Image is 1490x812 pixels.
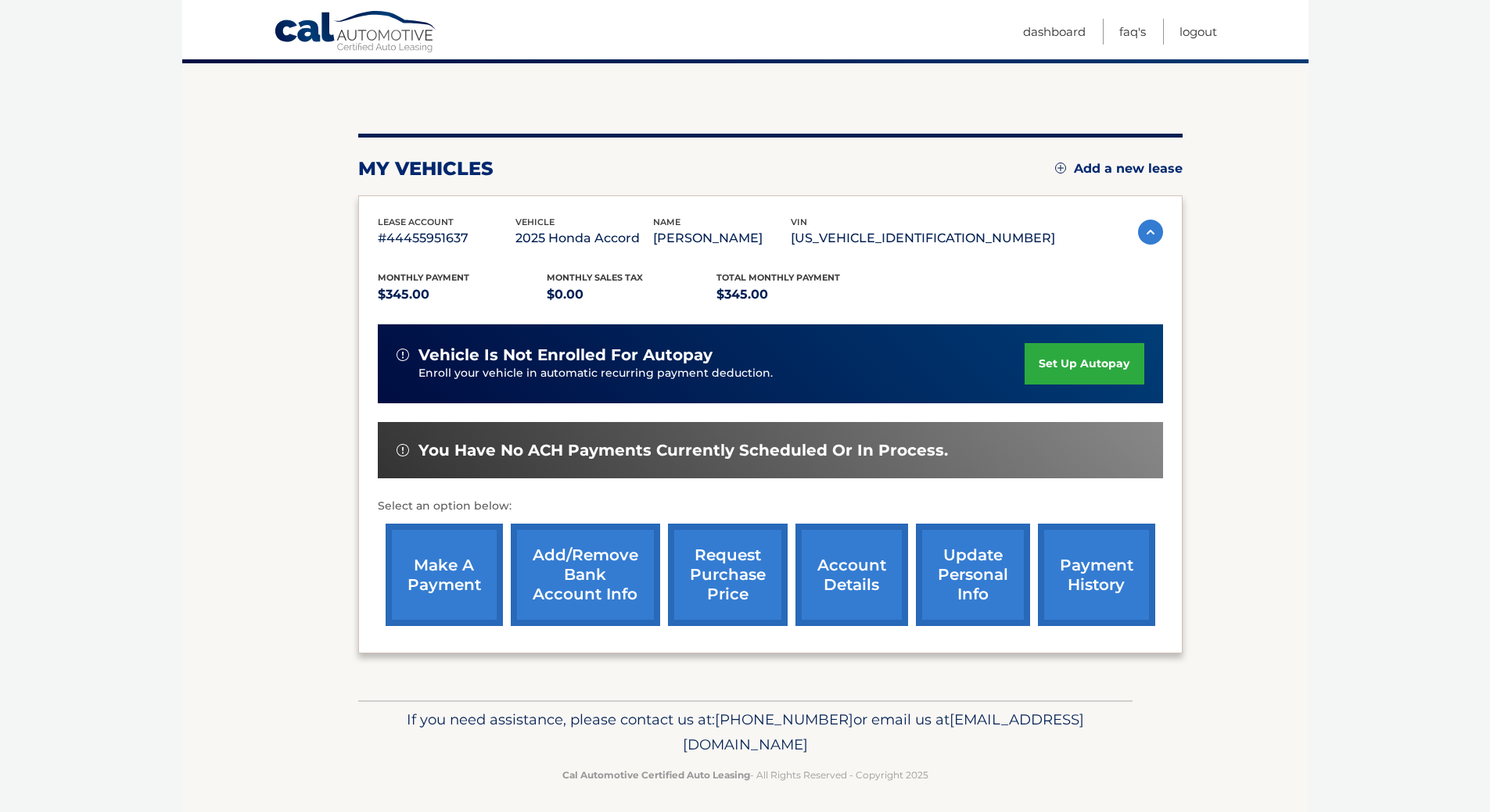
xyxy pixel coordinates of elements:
[562,769,750,781] strong: Cal Automotive Certified Auto Leasing
[716,284,886,306] p: $345.00
[668,524,788,626] a: request purchase price
[795,524,908,626] a: account details
[1119,19,1146,45] a: FAQ's
[1038,524,1155,626] a: payment history
[683,710,1084,753] span: [EMAIL_ADDRESS][DOMAIN_NAME]
[791,227,1055,249] p: [US_VEHICLE_IDENTIFICATION_NUMBER]
[511,524,660,626] a: Add/Remove bank account info
[378,497,1163,516] p: Select an option below:
[418,441,948,460] span: You have no ACH payments currently scheduled or in process.
[378,272,469,283] span: Monthly Payment
[368,767,1122,783] p: - All Rights Reserved - Copyright 2025
[653,227,791,249] p: [PERSON_NAME]
[515,216,555,227] span: vehicle
[1055,161,1183,177] a: Add a new lease
[378,227,515,249] p: #44455951637
[1138,220,1163,245] img: accordion-active.svg
[418,365,1025,382] p: Enroll your vehicle in automatic recurring payment deduction.
[378,216,454,227] span: lease account
[715,710,853,728] span: [PHONE_NUMBER]
[397,349,409,361] img: alert-white.svg
[653,216,680,227] span: name
[378,284,548,306] p: $345.00
[716,272,840,283] span: Total Monthly Payment
[1055,163,1066,173] img: add.svg
[791,216,807,227] span: vin
[547,272,643,283] span: Monthly sales Tax
[274,10,438,55] a: Cal Automotive
[1023,19,1086,45] a: Dashboard
[547,284,716,306] p: $0.00
[386,524,503,626] a: make a payment
[397,444,409,456] img: alert-white.svg
[358,157,494,181] h2: my vehicles
[368,707,1122,757] p: If you need assistance, please contact us at: or email us at
[1025,343,1144,385] a: set up autopay
[515,227,653,249] p: 2025 Honda Accord
[916,524,1030,626] a: update personal info
[1179,19,1217,45] a: Logout
[418,345,713,365] span: vehicle is not enrolled for autopay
